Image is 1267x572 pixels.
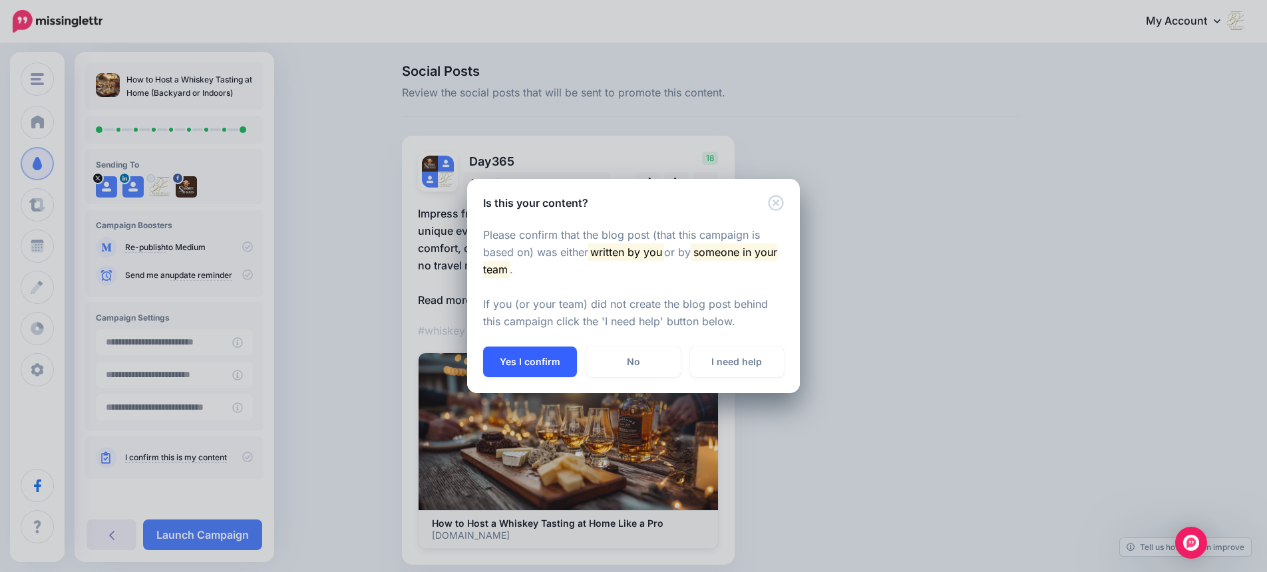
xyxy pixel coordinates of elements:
p: Please confirm that the blog post (that this campaign is based on) was either or by . If you (or ... [483,227,784,331]
div: Open Intercom Messenger [1175,527,1207,559]
button: Yes I confirm [483,347,577,377]
h5: Is this your content? [483,195,588,211]
mark: written by you [588,243,664,261]
mark: someone in your team [483,243,777,278]
button: Close [768,195,784,212]
a: No [586,347,680,377]
a: I need help [690,347,784,377]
